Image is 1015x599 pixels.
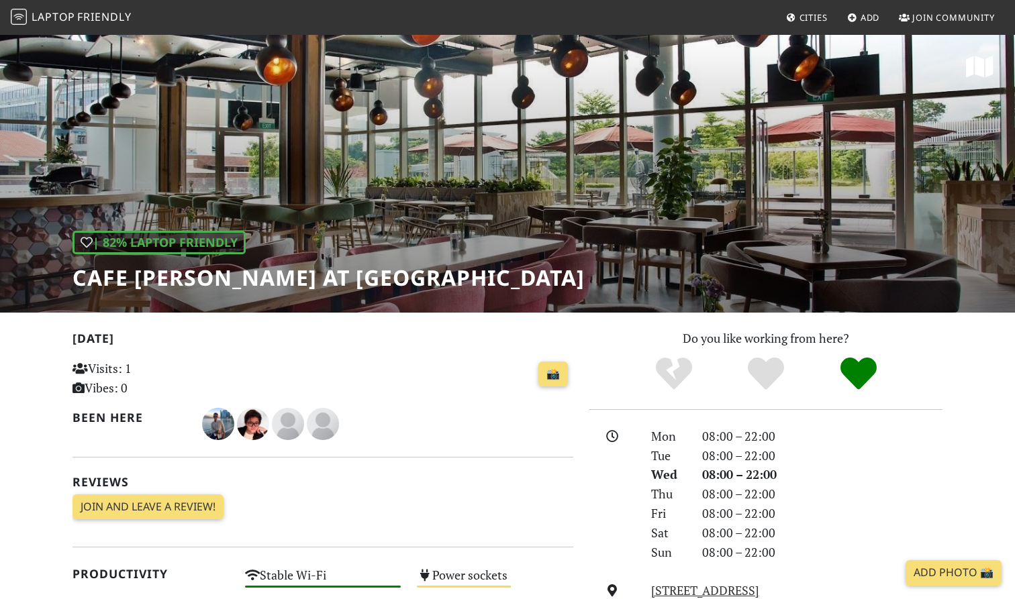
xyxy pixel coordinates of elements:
img: 3221-james.jpg [202,408,234,440]
a: Add [842,5,885,30]
a: Cities [781,5,833,30]
img: blank-535327c66bd565773addf3077783bbfce4b00ec00e9fd257753287c682c7fa38.png [307,408,339,440]
a: Join and leave a review! [72,494,224,520]
h2: Productivity [72,567,229,581]
h2: Been here [72,411,186,425]
div: 08:00 – 22:00 [694,446,951,466]
p: Visits: 1 Vibes: 0 [72,359,229,398]
div: Tue [643,446,694,466]
span: James Wong [202,415,237,431]
a: Add Photo 📸 [906,560,1002,586]
p: Do you like working from here? [589,329,942,348]
div: Sun [643,543,694,562]
div: 08:00 – 22:00 [694,523,951,543]
span: Add [861,11,880,23]
div: Power sockets [409,564,581,598]
h2: Reviews [72,475,573,489]
div: Mon [643,427,694,446]
div: 08:00 – 22:00 [694,427,951,446]
img: 2075-albert.jpg [237,408,269,440]
div: | 82% Laptop Friendly [72,231,246,254]
div: Wed [643,465,694,484]
div: 08:00 – 22:00 [694,543,951,562]
a: Join Community [893,5,1000,30]
span: Friendly [77,9,131,24]
a: LaptopFriendly LaptopFriendly [11,6,132,30]
div: Stable Wi-Fi [237,564,409,598]
img: blank-535327c66bd565773addf3077783bbfce4b00ec00e9fd257753287c682c7fa38.png [272,408,304,440]
span: Isabelle Ng [307,415,339,431]
span: Cities [800,11,828,23]
img: LaptopFriendly [11,9,27,25]
div: Yes [720,356,812,392]
span: Laptop [32,9,75,24]
div: 08:00 – 22:00 [694,484,951,504]
div: 08:00 – 22:00 [694,504,951,523]
span: Albert Soerjonoto [237,415,272,431]
span: Join Community [912,11,995,23]
div: Thu [643,484,694,504]
div: Sat [643,523,694,543]
div: No [628,356,720,392]
span: Max T [272,415,307,431]
div: Fri [643,504,694,523]
div: Definitely! [812,356,905,392]
a: [STREET_ADDRESS] [651,582,759,598]
h1: Cafe [PERSON_NAME] at [GEOGRAPHIC_DATA] [72,265,585,290]
div: 08:00 – 22:00 [694,465,951,484]
a: 📸 [538,362,568,387]
h2: [DATE] [72,331,573,351]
